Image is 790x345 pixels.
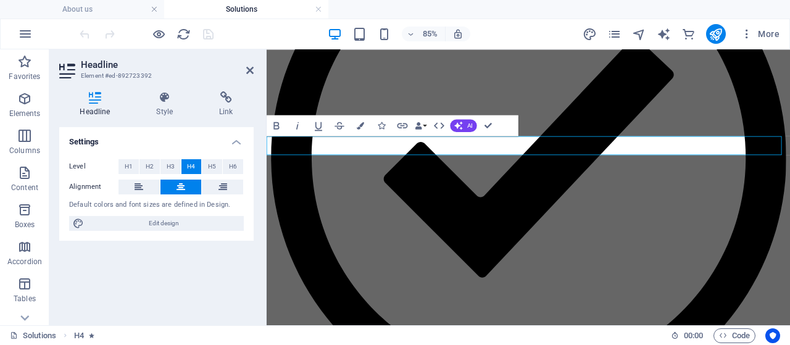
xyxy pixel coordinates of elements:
[229,159,237,174] span: H6
[709,27,723,41] i: Publish
[632,27,647,41] button: navigator
[136,91,199,117] h4: Style
[146,159,154,174] span: H2
[267,115,286,136] button: Bold (Ctrl+B)
[118,159,139,174] button: H1
[719,328,750,343] span: Code
[160,159,181,174] button: H3
[452,28,464,39] i: On resize automatically adjust zoom level to fit chosen device.
[74,328,94,343] nav: breadcrumb
[10,328,56,343] a: Click to cancel selection. Double-click to open Pages
[657,27,671,41] i: AI Writer
[69,200,244,210] div: Default colors and font sizes are defined in Design.
[420,27,440,41] h6: 85%
[309,115,328,136] button: Underline (Ctrl+U)
[69,180,118,194] label: Alignment
[176,27,191,41] button: reload
[478,115,498,136] button: Confirm (Ctrl+⏎)
[9,146,40,156] p: Columns
[81,70,229,81] h3: Element #ed-892723392
[9,72,40,81] p: Favorites
[181,159,202,174] button: H4
[167,159,175,174] span: H3
[151,27,166,41] button: Click here to leave preview mode and continue editing
[741,28,780,40] span: More
[59,127,254,149] h4: Settings
[681,27,696,41] i: Commerce
[74,328,84,343] span: Click to select. Double-click to edit
[414,115,428,136] button: Data Bindings
[430,115,449,136] button: HTML
[199,91,254,117] h4: Link
[765,328,780,343] button: Usercentrics
[713,328,755,343] button: Code
[671,328,704,343] h6: Session time
[177,27,191,41] i: Reload page
[372,115,391,136] button: Icons
[684,328,703,343] span: 00 00
[164,2,328,16] h4: Solutions
[11,183,38,193] p: Content
[139,159,160,174] button: H2
[692,331,694,340] span: :
[208,159,216,174] span: H5
[187,159,195,174] span: H4
[59,91,136,117] h4: Headline
[69,216,244,231] button: Edit design
[223,159,243,174] button: H6
[15,220,35,230] p: Boxes
[393,115,412,136] button: Link
[14,294,36,304] p: Tables
[9,109,41,118] p: Elements
[583,27,597,41] i: Design (Ctrl+Alt+Y)
[736,24,784,44] button: More
[330,115,349,136] button: Strikethrough
[7,257,42,267] p: Accordion
[402,27,446,41] button: 85%
[681,27,696,41] button: commerce
[467,122,473,128] span: AI
[125,159,133,174] span: H1
[88,216,240,231] span: Edit design
[351,115,370,136] button: Colors
[657,27,671,41] button: text_generator
[81,59,254,70] h2: Headline
[202,159,222,174] button: H5
[706,24,726,44] button: publish
[607,27,622,41] button: pages
[69,159,118,174] label: Level
[288,115,307,136] button: Italic (Ctrl+I)
[583,27,597,41] button: design
[451,119,477,131] button: AI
